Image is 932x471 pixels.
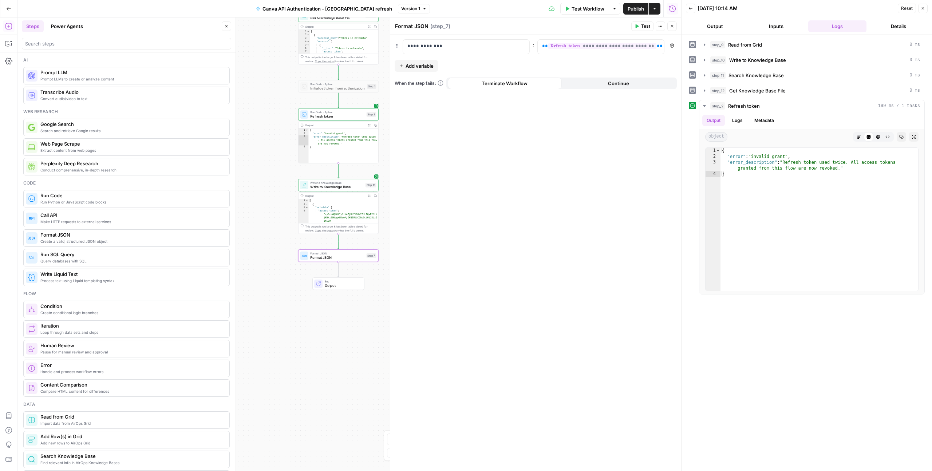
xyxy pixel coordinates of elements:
[641,23,650,29] span: Test
[909,72,920,79] span: 0 ms
[40,329,224,335] span: Loop through data sets and steps
[40,147,224,153] span: Extract content from web pages
[699,70,924,81] button: 0 ms
[40,211,224,219] span: Call API
[729,87,786,94] span: Get Knowledge Base File
[869,20,928,32] button: Details
[706,148,720,154] div: 1
[702,115,725,126] button: Output
[28,384,35,392] img: vrinnnclop0vshvmafd7ip1g7ohf
[710,41,725,48] span: step_9
[337,234,339,249] g: Edge from step_10 to step_7
[325,283,360,288] span: Output
[40,361,224,369] span: Error
[23,290,230,297] div: Flow
[40,88,224,96] span: Transcribe Audio
[305,128,308,132] span: Toggle code folding, rows 1 through 4
[305,224,376,233] div: This output is too large & has been abbreviated for review. to view the full content.
[310,255,364,260] span: Format JSON
[23,180,230,186] div: Code
[482,80,528,87] span: Terminate Workflow
[40,413,224,420] span: Read from Grid
[40,420,224,426] span: Import data from AirOps Grid
[40,460,224,466] span: Find relevant info in AirOps Knowledge Bases
[40,192,224,199] span: Run Code
[909,57,920,63] span: 0 ms
[40,258,224,264] span: Query databases with SQL
[310,86,365,91] span: Initial get token from authorization
[406,62,434,70] span: Add variable
[699,54,924,66] button: 0 ms
[299,33,310,36] div: 2
[728,41,762,48] span: Read from Grid
[710,102,725,110] span: step_2
[367,84,376,89] div: Step 1
[40,219,224,225] span: Make HTTP requests to external services
[40,302,224,310] span: Condition
[686,20,744,32] button: Output
[699,100,924,112] button: 199 ms / 1 tasks
[299,37,310,40] div: 3
[560,3,609,15] button: Test Workflow
[395,23,429,30] textarea: Format JSON
[307,40,309,43] span: Toggle code folding, rows 4 through 9
[305,199,308,202] span: Toggle code folding, rows 1 through 7
[631,21,653,31] button: Test
[401,5,420,12] span: Version 1
[699,85,924,96] button: 0 ms
[310,184,363,189] span: Write to Knowledge Base
[298,277,379,290] div: EndOutput
[40,251,224,258] span: Run SQL Query
[299,132,309,135] div: 2
[299,199,309,202] div: 1
[747,20,805,32] button: Inputs
[572,5,604,12] span: Test Workflow
[716,148,720,154] span: Toggle code folding, rows 1 through 4
[40,120,224,128] span: Google Search
[299,209,309,355] div: 4
[40,310,224,316] span: Create conditional logic branches
[47,20,87,32] button: Power Agents
[40,69,224,76] span: Prompt LLM
[299,135,309,146] div: 3
[305,24,364,28] div: Output
[395,80,443,87] a: When the step fails:
[299,50,310,205] div: 7
[909,87,920,94] span: 0 ms
[366,183,376,187] div: Step 10
[898,4,916,13] button: Reset
[299,30,310,33] div: 1
[310,15,363,20] span: Get Knowledge Base File
[25,40,228,47] input: Search steps
[310,251,364,255] span: Format JSON
[628,5,644,12] span: Publish
[305,206,308,209] span: Toggle code folding, rows 3 through 5
[40,167,224,173] span: Conduct comprehensive, in-depth research
[40,238,224,244] span: Create a valid, structured JSON object
[699,112,924,294] div: 199 ms / 1 tasks
[706,159,720,171] div: 3
[706,154,720,159] div: 2
[367,112,376,117] div: Step 2
[710,56,726,64] span: step_10
[299,145,309,149] div: 4
[608,80,629,87] span: Continue
[299,40,310,43] div: 4
[337,262,339,277] g: Edge from step_7 to end
[398,4,430,13] button: Version 1
[430,23,450,30] span: ( step_7 )
[40,140,224,147] span: Web Page Scrape
[40,349,224,355] span: Pause for manual review and approval
[252,3,396,15] button: Canva API Authentication - [GEOGRAPHIC_DATA] refresh
[315,60,335,63] span: Copy the output
[395,60,438,72] button: Add variable
[909,41,920,48] span: 0 ms
[705,132,727,142] span: object
[262,5,392,12] span: Canva API Authentication - [GEOGRAPHIC_DATA] refresh
[337,65,339,80] g: Edge from step_12 to step_1
[315,229,335,232] span: Copy the output
[728,115,747,126] button: Logs
[305,123,364,127] div: Output
[710,72,726,79] span: step_11
[40,199,224,205] span: Run Python or JavaScript code blocks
